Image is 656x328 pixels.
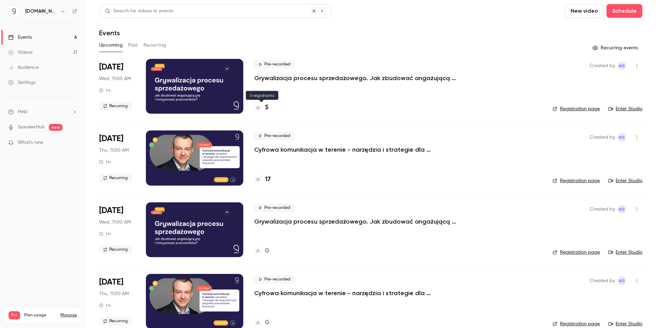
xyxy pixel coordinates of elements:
[608,105,642,112] a: Enter Studio
[619,277,625,285] span: AG
[254,60,295,68] span: Pre-recorded
[254,275,295,283] span: Pre-recorded
[254,74,459,82] a: Grywalizacja procesu sprzedażowego. Jak zbudować angażującą grę i motywować pracowników?
[128,40,138,51] button: Past
[99,133,123,144] span: [DATE]
[18,139,43,146] span: What's new
[99,88,111,93] div: 1 h
[590,205,615,213] span: Created by
[99,277,123,288] span: [DATE]
[99,219,131,226] span: Wed, 11:00 AM
[254,175,271,184] a: 17
[18,108,28,115] span: Help
[99,317,132,325] span: Recurring
[99,29,120,37] h1: Events
[143,40,166,51] button: Recurring
[99,205,123,216] span: [DATE]
[99,147,129,154] span: Thu, 11:00 AM
[49,124,63,131] span: new
[606,4,642,18] button: Schedule
[9,6,19,17] img: quico.io
[99,40,123,51] button: Upcoming
[99,202,135,257] div: Oct 15 Wed, 11:00 AM (Europe/Warsaw)
[99,159,111,165] div: 1 h
[254,146,459,154] a: Cyfrowa komunikacja w terenie - narzędzia i strategie dla rozproszonych zespołów pracowników fizy...
[589,42,642,53] button: Recurring events
[99,59,135,114] div: Oct 8 Wed, 11:00 AM (Europe/Warsaw)
[254,103,269,112] a: 5
[8,34,32,41] div: Events
[265,103,269,112] h4: 5
[99,245,132,254] span: Recurring
[8,49,32,56] div: Videos
[552,249,600,256] a: Registration page
[608,320,642,327] a: Enter Studio
[69,140,77,146] iframe: Noticeable Trigger
[99,130,135,185] div: Oct 9 Thu, 11:00 AM (Europe/Warsaw)
[99,75,131,82] span: Wed, 11:00 AM
[618,277,626,285] span: Aleksandra Grabarska
[552,177,600,184] a: Registration page
[99,174,132,182] span: Recurring
[24,313,56,318] span: Plan usage
[99,102,132,110] span: Recurring
[618,133,626,141] span: Aleksandra Grabarska
[265,175,271,184] h4: 17
[618,205,626,213] span: Aleksandra Grabarska
[25,8,57,15] h6: [DOMAIN_NAME]
[9,311,20,319] span: Pro
[99,303,111,308] div: 1 h
[18,124,45,131] a: SpeakerHub
[60,313,77,318] a: Manage
[105,8,173,15] div: Search for videos or events
[618,62,626,70] span: Aleksandra Grabarska
[254,247,269,256] a: 0
[99,290,129,297] span: Thu, 11:00 AM
[99,231,111,237] div: 1 h
[265,318,269,327] h4: 0
[254,217,459,226] a: Grywalizacja procesu sprzedażowego. Jak zbudować angażującą grę i motywować pracowników?
[254,132,295,140] span: Pre-recorded
[608,249,642,256] a: Enter Studio
[99,62,123,73] span: [DATE]
[8,108,77,115] li: help-dropdown-opener
[254,289,459,297] a: Cyfrowa komunikacja w terenie - narzędzia i strategie dla rozproszonych zespołów pracowników fizy...
[552,320,600,327] a: Registration page
[590,62,615,70] span: Created by
[254,204,295,212] span: Pre-recorded
[565,4,604,18] button: New video
[619,205,625,213] span: AG
[619,133,625,141] span: AG
[590,277,615,285] span: Created by
[8,79,36,86] div: Settings
[619,62,625,70] span: AG
[265,247,269,256] h4: 0
[254,318,269,327] a: 0
[608,177,642,184] a: Enter Studio
[8,64,39,71] div: Audience
[590,133,615,141] span: Created by
[552,105,600,112] a: Registration page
